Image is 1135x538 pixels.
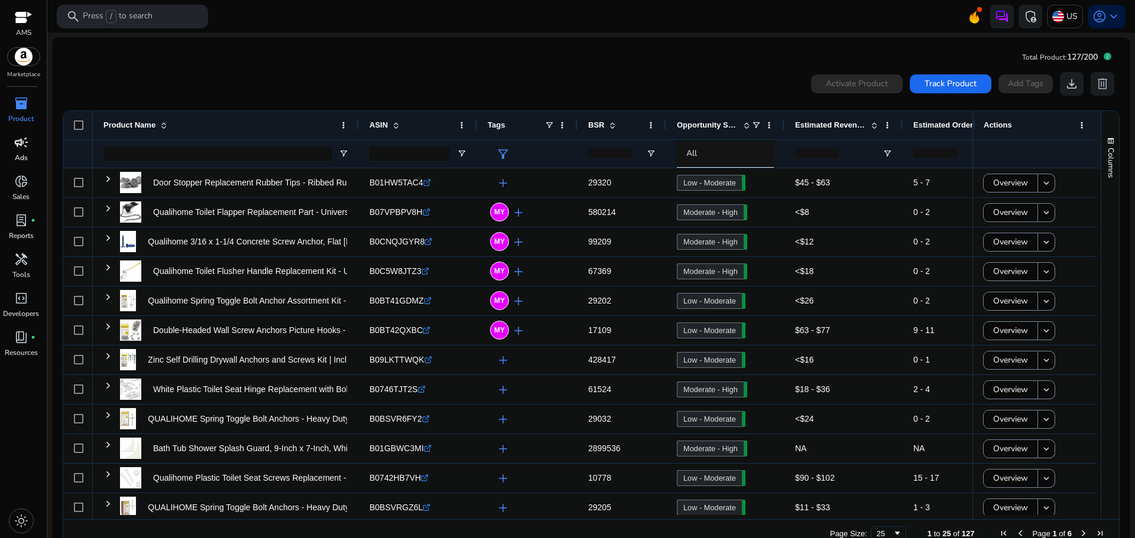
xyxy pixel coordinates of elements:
[369,120,388,129] span: ASIN
[913,503,930,512] span: 1 - 3
[795,178,830,187] span: $45 - $63
[14,213,28,227] span: lab_profile
[494,208,505,216] span: MY
[686,148,697,159] span: All
[1022,53,1067,62] span: Total Product:
[339,149,348,158] button: Open Filter Menu
[369,325,423,335] span: B0BT42QXBC
[511,294,526,308] span: add
[795,414,814,423] span: <$24
[983,351,1038,370] button: Overview
[1023,9,1037,24] span: admin_panel_settings
[877,529,893,538] div: 25
[494,327,505,334] span: MY
[588,414,611,423] span: 29032
[1041,178,1052,188] mat-icon: keyboard_arrow_down
[496,471,510,485] span: add
[983,292,1038,311] button: Overview
[496,176,510,190] span: add
[12,191,30,202] p: Sales
[993,348,1028,372] span: Overview
[31,218,35,223] span: fiber_manual_record
[993,171,1028,195] span: Overview
[913,325,935,335] span: 9 - 11
[983,203,1038,222] button: Overview
[588,266,611,276] span: 67369
[744,382,747,397] span: 62.48
[5,347,38,358] p: Resources
[883,149,892,158] button: Open Filter Menu
[910,74,991,93] button: Track Product
[120,172,141,193] img: 41iShM217jL._AC_US100_.jpg
[677,204,744,220] a: Moderate - High
[31,335,35,340] span: fiber_manual_record
[1095,529,1105,538] div: Last Page
[14,514,28,528] span: light_mode
[984,120,1012,129] span: Actions
[14,252,28,266] span: handyman
[1059,529,1065,538] span: of
[1041,237,1052,247] mat-icon: keyboard_arrow_down
[677,441,744,457] a: Moderate - High
[14,291,28,305] span: code_blocks
[983,233,1038,252] button: Overview
[369,473,421,482] span: B0742HB7VH
[795,266,814,276] span: <$18
[1041,355,1052,366] mat-icon: keyboard_arrow_down
[913,120,984,129] span: Estimated Orders/Day
[677,234,744,250] a: Moderate - High
[993,259,1028,283] span: Overview
[588,503,611,512] span: 29205
[1041,414,1052,425] mat-icon: keyboard_arrow_down
[1041,296,1052,307] mat-icon: keyboard_arrow_down
[925,77,977,90] span: Track Product
[120,379,141,400] img: 318YdwC06YL._AC_US100_.jpg
[983,498,1038,517] button: Overview
[742,411,745,427] span: 57.61
[588,296,611,305] span: 29202
[744,234,747,250] span: 62.00
[1016,529,1025,538] div: Previous Page
[1092,9,1107,24] span: account_circle
[153,171,409,195] p: Door Stopper Replacement Rubber Tips - Ribbed Rubber Foot Door...
[913,355,930,364] span: 0 - 1
[496,147,510,161] span: filter_alt
[496,383,510,397] span: add
[1019,5,1042,28] button: admin_panel_settings
[795,120,866,129] span: Estimated Revenue/Day
[677,120,738,129] span: Opportunity Score
[1060,72,1084,96] button: download
[153,200,385,224] p: Qualihome Toilet Flapper Replacement Part - Universal Fit - 2...
[742,500,745,516] span: 57.50
[153,259,406,283] p: Qualihome Toilet Flusher Handle Replacement Kit - Universal Toilet...
[744,204,747,220] span: 62.63
[677,263,744,279] a: Moderate - High
[983,410,1038,429] button: Overview
[677,382,744,397] a: Moderate - High
[993,407,1028,431] span: Overview
[103,146,332,161] input: Product Name Filter Input
[934,529,941,538] span: to
[14,96,28,110] span: inventory_2
[153,466,406,490] p: Qualihome Plastic Toilet Seat Screws Replacement - Durable Toilet...
[993,377,1028,402] span: Overview
[120,201,141,223] img: 41tkkSkcTkL._AC_US100_.jpg
[457,149,466,158] button: Open Filter Menu
[496,353,510,367] span: add
[588,207,616,217] span: 580214
[369,237,424,246] span: B0CNQJGYR8
[795,503,830,512] span: $11 - $33
[494,268,505,275] span: MY
[588,384,611,394] span: 61524
[913,237,930,246] span: 0 - 2
[153,318,417,343] p: Double-Headed Wall Screw Anchors Picture Hooks - Heavy Duty Bear...
[677,470,742,486] a: Low - Moderate
[928,529,932,538] span: 1
[677,322,742,338] a: Low - Moderate
[993,436,1028,461] span: Overview
[1068,529,1072,538] span: 6
[8,113,34,124] p: Product
[120,290,136,311] img: 41AjNRR8DfL._SX38_SY50_CR,0,0,38,50_.jpg
[993,230,1028,254] span: Overview
[1079,529,1088,538] div: Next Page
